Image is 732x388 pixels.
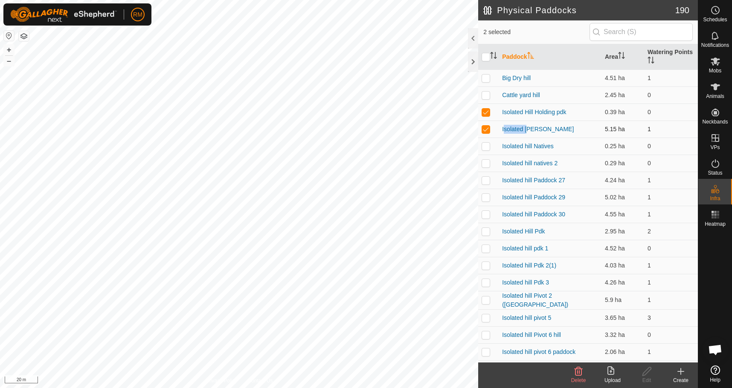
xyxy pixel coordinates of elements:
[502,292,568,308] a: Isolated hill Pivot 2 ([GEOGRAPHIC_DATA])
[601,206,644,223] td: 4.55 ha
[502,177,565,184] a: Isolated hill Paddock 27
[247,377,273,385] a: Contact Us
[644,206,698,223] td: 1
[502,194,565,201] a: Isolated hill Paddock 29
[710,145,720,150] span: VPs
[644,240,698,257] td: 0
[502,348,575,355] a: Isolated hill pivot 6 paddock
[502,331,561,338] a: Isolated hill Pivot 6 hill
[601,121,644,138] td: 5.15 ha
[630,377,664,384] div: Edit
[502,228,545,235] a: Isolated Hill Pdk
[590,23,693,41] input: Search (S)
[571,377,586,383] span: Delete
[706,94,724,99] span: Animals
[701,43,729,48] span: Notifications
[601,138,644,155] td: 0.25 ha
[206,377,238,385] a: Privacy Policy
[644,360,698,377] td: 1
[601,189,644,206] td: 5.02 ha
[595,377,630,384] div: Upload
[601,360,644,377] td: 1.41 ha
[502,109,566,115] a: Isolated Hill Holding pdk
[601,223,644,240] td: 2.95 ha
[710,196,720,201] span: Infra
[648,58,654,65] p-sorticon: Activate to sort
[601,240,644,257] td: 4.52 ha
[644,44,698,70] th: Watering Points
[483,5,675,15] h2: Physical Paddocks
[601,69,644,86] td: 4.51 ha
[708,170,722,175] span: Status
[644,326,698,343] td: 0
[644,309,698,326] td: 3
[698,362,732,386] a: Help
[601,172,644,189] td: 4.24 ha
[710,377,720,382] span: Help
[703,17,727,22] span: Schedules
[702,119,728,124] span: Neckbands
[644,343,698,360] td: 1
[709,68,721,73] span: Mobs
[644,103,698,121] td: 0
[601,309,644,326] td: 3.65 ha
[644,274,698,291] td: 1
[502,314,551,321] a: Isolated hill pivot 5
[4,31,14,41] button: Reset Map
[601,257,644,274] td: 4.03 ha
[644,291,698,309] td: 1
[601,291,644,309] td: 5.9 ha
[601,86,644,103] td: 2.45 ha
[502,143,554,149] a: Isolated hill Natives
[499,44,601,70] th: Paddock
[601,326,644,343] td: 3.32 ha
[664,377,698,384] div: Create
[4,45,14,55] button: +
[502,75,531,81] a: Big Dry hill
[502,160,558,167] a: Isolated hill natives 2
[4,56,14,66] button: –
[644,86,698,103] td: 0
[483,28,590,37] span: 2 selected
[502,92,540,98] a: Cattle yard hill
[601,155,644,172] td: 0.29 ha
[133,10,142,19] span: RM
[527,53,534,60] p-sorticon: Activate to sort
[502,279,549,286] a: Isolated hill Pdk 3
[644,172,698,189] td: 1
[644,121,698,138] td: 1
[644,155,698,172] td: 0
[618,53,625,60] p-sorticon: Activate to sort
[502,211,565,218] a: Isolated hill Paddock 30
[675,4,689,17] span: 190
[502,245,548,252] a: Isolated hill pdk 1
[644,189,698,206] td: 1
[10,7,117,22] img: Gallagher Logo
[644,257,698,274] td: 1
[502,262,556,269] a: Isolated hill Pdk 2(1)
[601,274,644,291] td: 4.26 ha
[601,103,644,121] td: 0.39 ha
[601,343,644,360] td: 2.06 ha
[601,44,644,70] th: Area
[703,337,728,362] a: Open chat
[502,126,574,132] a: Isolated [PERSON_NAME]
[644,138,698,155] td: 0
[19,31,29,41] button: Map Layers
[644,223,698,240] td: 2
[644,69,698,86] td: 1
[705,221,726,227] span: Heatmap
[490,53,497,60] p-sorticon: Activate to sort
